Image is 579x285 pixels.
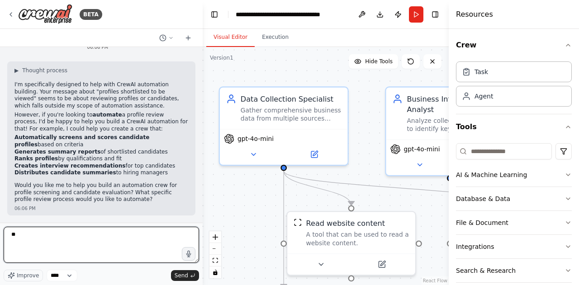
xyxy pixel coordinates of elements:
[255,28,296,47] button: Execution
[14,163,188,170] li: for top candidates
[171,270,199,281] button: Send
[14,149,100,155] strong: Generates summary reports
[475,92,493,101] div: Agent
[279,171,523,205] g: Edge from 44d1bd15-f50d-488a-9db0-ef1fefe1e430 to 74c6f650-d20c-43f1-a05e-bda783b1e67a
[349,54,398,69] button: Hide Tools
[456,163,572,187] button: AI & Machine Learning
[14,155,188,163] li: by qualifications and fit
[456,9,493,20] h4: Resources
[182,247,195,261] button: Click to speak your automation idea
[456,114,572,140] button: Tools
[14,149,188,156] li: of shortlisted candidates
[14,163,126,169] strong: Creates interview recommendations
[181,33,195,43] button: Start a new chat
[14,81,188,109] p: I'm specifically designed to help with CrewAI automation building. Your message about "profiles s...
[404,145,440,153] span: gpt-4o-mini
[306,218,385,229] div: Read website content
[456,58,572,114] div: Crew
[18,4,72,24] img: Logo
[4,270,43,281] button: Improve
[456,187,572,210] button: Database & Data
[93,112,122,118] strong: automate
[237,135,274,143] span: gpt-4o-mini
[365,58,393,65] span: Hide Tools
[14,205,188,212] div: 06:06 PM
[236,10,337,19] nav: breadcrumb
[279,171,356,205] g: Edge from 44d1bd15-f50d-488a-9db0-ef1fefe1e430 to 9e122628-0441-45eb-9919-633c1907db76
[14,155,58,162] strong: Ranks profiles
[241,106,342,123] div: Gather comprehensive business data from multiple sources including {data_sources}, focusing on ke...
[209,266,221,278] button: toggle interactivity
[286,211,416,276] div: ScrapeWebsiteToolRead website contentA tool that can be used to read a website content.
[285,148,343,161] button: Open in side panel
[14,134,188,148] li: based on criteria
[456,235,572,258] button: Integrations
[407,117,508,133] div: Analyze collected business data to identify key trends, patterns, and insights for {business_area...
[210,54,233,61] div: Version 1
[407,93,508,114] div: Business Intelligence Analyst
[209,255,221,266] button: fit view
[87,44,188,51] div: 06:06 PM
[14,169,116,176] strong: Distributes candidate summaries
[456,259,572,282] button: Search & Research
[80,9,102,20] div: BETA
[209,231,221,278] div: React Flow controls
[423,278,447,283] a: React Flow attribution
[14,112,188,133] p: However, if you're looking to a profile review process, I'd be happy to help you build a CrewAI a...
[294,218,302,226] img: ScrapeWebsiteTool
[175,272,188,279] span: Send
[208,8,221,21] button: Hide left sidebar
[14,67,19,74] span: ▶
[241,93,342,104] div: Data Collection Specialist
[14,182,188,203] p: Would you like me to help you build an automation crew for profile screening and candidate evalua...
[306,231,409,248] div: A tool that can be used to read a website content.
[206,28,255,47] button: Visual Editor
[385,86,515,176] div: Business Intelligence AnalystAnalyze collected business data to identify key trends, patterns, an...
[219,86,349,166] div: Data Collection SpecialistGather comprehensive business data from multiple sources including {dat...
[22,67,67,74] span: Thought process
[14,169,188,177] li: to hiring managers
[209,231,221,243] button: zoom in
[429,8,441,21] button: Hide right sidebar
[14,134,149,148] strong: Automatically screens and scores candidate profiles
[352,258,411,271] button: Open in side panel
[17,272,39,279] span: Improve
[475,67,488,76] div: Task
[456,211,572,234] button: File & Document
[14,67,67,74] button: ▶Thought process
[156,33,177,43] button: Switch to previous chat
[209,243,221,255] button: zoom out
[456,33,572,58] button: Crew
